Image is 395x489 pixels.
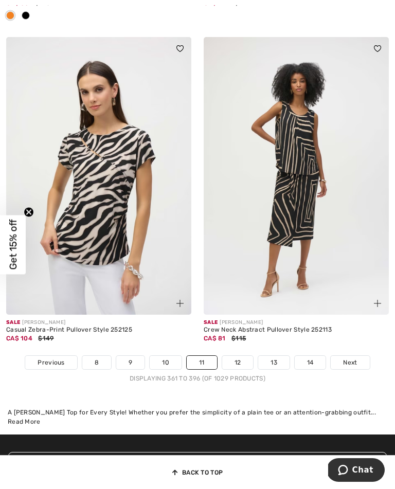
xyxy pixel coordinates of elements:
img: plus_v2.svg [176,300,184,307]
span: Next [343,358,357,367]
a: 12 [222,356,254,369]
span: Get 15% off [7,220,19,270]
span: CA$ 104 [6,335,32,342]
a: 10 [150,356,182,369]
div: Apricot [3,8,18,25]
a: 11 [187,356,217,369]
span: Previous [38,358,64,367]
span: Read More [8,418,41,425]
span: Sale [6,319,20,325]
a: Previous [25,356,77,369]
span: CA$ 81 [204,335,226,342]
a: 9 [116,356,145,369]
a: 8 [82,356,111,369]
a: 13 [258,356,290,369]
img: heart_black_full.svg [374,45,381,51]
div: A [PERSON_NAME] Top for Every Style! Whether you prefer the simplicity of a plain tee or an atten... [8,408,387,417]
span: $149 [38,335,53,342]
a: Next [331,356,369,369]
span: $115 [231,335,246,342]
div: Black [18,8,33,25]
img: Casual Zebra-Print Pullover Style 252125. Beige/Black [6,37,191,315]
span: Sale [204,319,218,325]
div: Casual Zebra-Print Pullover Style 252125 [6,327,191,334]
a: 14 [295,356,326,369]
img: heart_black_full.svg [176,45,184,51]
iframe: Opens a widget where you can chat to one of our agents [328,458,385,484]
div: Crew Neck Abstract Pullover Style 252113 [204,327,389,334]
button: Close teaser [24,207,34,217]
div: [PERSON_NAME] [204,319,389,327]
img: Crew Neck Abstract Pullover Style 252113. Black/Beige [204,37,389,315]
img: plus_v2.svg [374,300,381,307]
div: [PERSON_NAME] [6,319,191,327]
